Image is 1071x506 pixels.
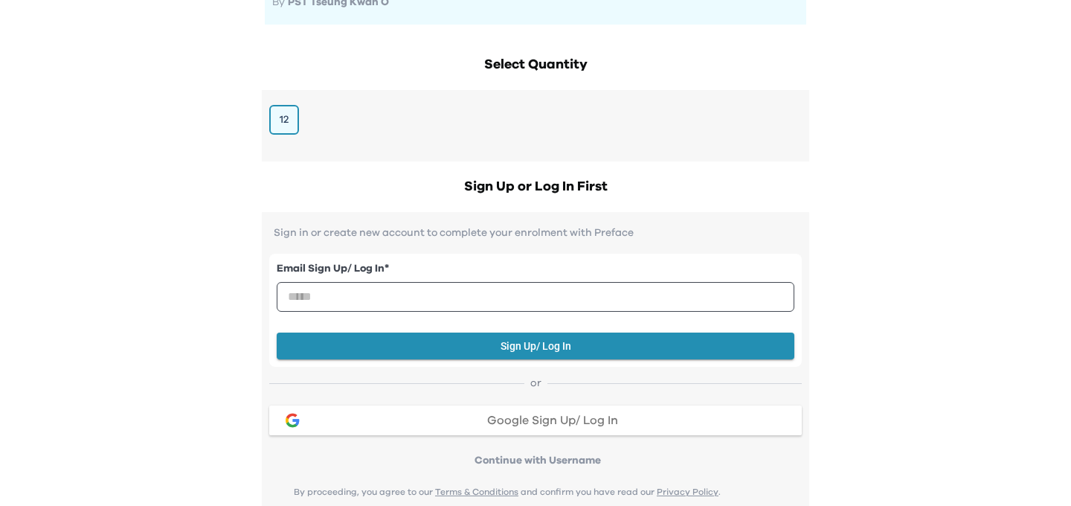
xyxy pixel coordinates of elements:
span: or [524,376,547,391]
p: Continue with Username [274,453,802,468]
a: Terms & Conditions [435,487,518,496]
button: 12 [269,105,299,135]
a: Privacy Policy [657,487,718,496]
button: google loginGoogle Sign Up/ Log In [269,406,802,435]
h2: Sign Up or Log In First [262,176,809,197]
label: Email Sign Up/ Log In * [277,261,794,277]
p: By proceeding, you agree to our and confirm you have read our . [269,486,745,498]
img: google login [283,411,301,429]
h2: Select Quantity [262,54,809,75]
button: Sign Up/ Log In [277,333,794,360]
span: Google Sign Up/ Log In [487,414,618,426]
p: Sign in or create new account to complete your enrolment with Preface [269,227,802,239]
